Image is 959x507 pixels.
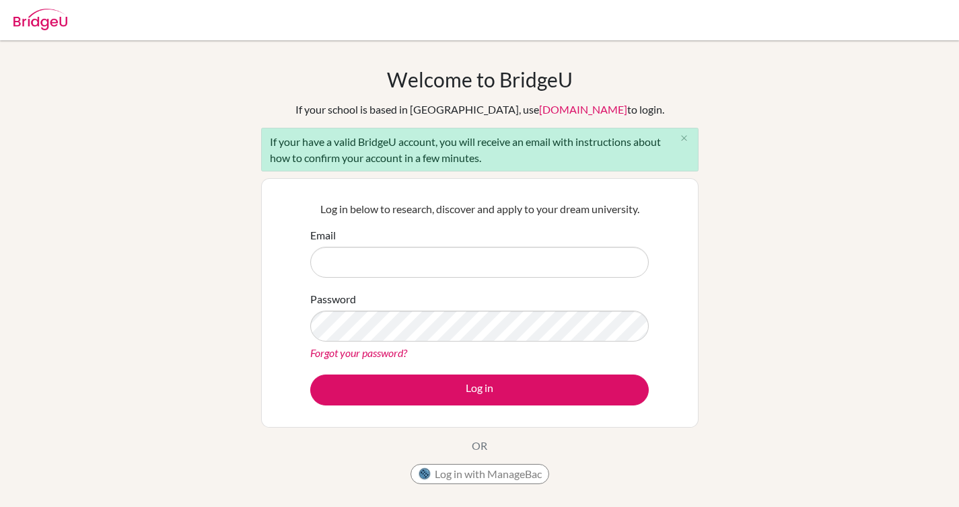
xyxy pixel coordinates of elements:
[310,346,407,359] a: Forgot your password?
[13,9,67,30] img: Bridge-U
[310,375,649,405] button: Log in
[411,464,549,484] button: Log in with ManageBac
[539,103,627,116] a: [DOMAIN_NAME]
[671,128,698,149] button: Close
[310,227,336,243] label: Email
[472,438,487,454] p: OR
[387,67,573,91] h1: Welcome to BridgeU
[295,102,664,118] div: If your school is based in [GEOGRAPHIC_DATA], use to login.
[310,291,356,307] label: Password
[679,133,689,143] i: close
[261,128,699,171] div: If your have a valid BridgeU account, you will receive an email with instructions about how to co...
[310,201,649,217] p: Log in below to research, discover and apply to your dream university.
